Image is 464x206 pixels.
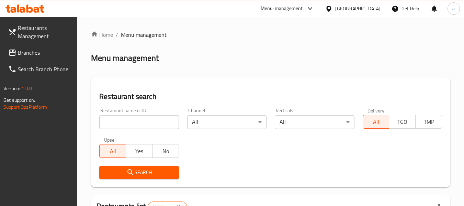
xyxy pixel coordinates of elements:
[366,117,387,127] span: All
[392,117,413,127] span: TGO
[363,115,389,129] button: All
[21,84,32,93] span: 1.0.0
[18,24,72,40] span: Restaurants Management
[152,144,179,158] button: No
[155,146,176,156] span: No
[3,84,20,93] span: Version:
[452,5,455,12] span: a
[91,53,159,64] h2: Menu management
[91,31,450,39] nav: breadcrumb
[275,115,354,129] div: All
[187,115,267,129] div: All
[3,44,78,61] a: Branches
[129,146,150,156] span: Yes
[389,115,416,129] button: TGO
[104,137,117,142] label: Upsell
[99,91,442,102] h2: Restaurant search
[99,166,179,179] button: Search
[18,65,72,73] span: Search Branch Phone
[99,115,179,129] input: Search for restaurant name or ID..
[121,31,167,39] span: Menu management
[335,5,381,12] div: [GEOGRAPHIC_DATA]
[261,4,303,13] div: Menu-management
[126,144,152,158] button: Yes
[415,115,442,129] button: TMP
[105,168,173,177] span: Search
[3,20,78,44] a: Restaurants Management
[3,61,78,77] a: Search Branch Phone
[18,48,72,57] span: Branches
[102,146,123,156] span: All
[116,31,118,39] li: /
[3,102,47,111] a: Support.OpsPlatform
[367,108,385,113] label: Delivery
[91,31,113,39] a: Home
[418,117,439,127] span: TMP
[3,96,35,105] span: Get support on:
[99,144,126,158] button: All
